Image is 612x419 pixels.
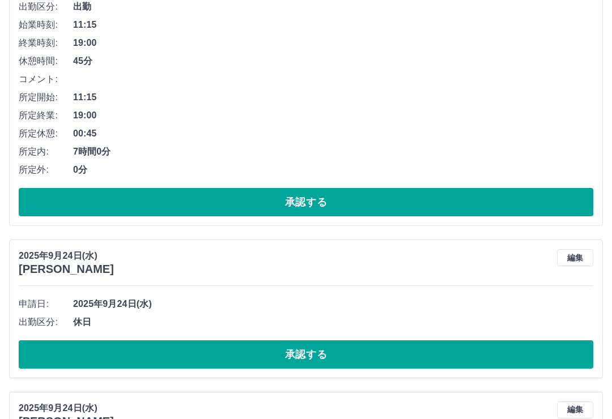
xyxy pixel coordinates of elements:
span: コメント: [19,72,73,86]
span: 所定開始: [19,91,73,104]
p: 2025年9月24日(水) [19,249,114,263]
span: 休憩時間: [19,54,73,68]
span: 所定内: [19,145,73,159]
p: 2025年9月24日(水) [19,401,114,415]
span: 19:00 [73,36,593,50]
span: 終業時刻: [19,36,73,50]
span: 休日 [73,315,593,329]
span: 所定外: [19,163,73,177]
span: 出勤区分: [19,315,73,329]
span: 00:45 [73,127,593,140]
span: 19:00 [73,109,593,122]
span: 11:15 [73,18,593,32]
span: 0分 [73,163,593,177]
span: 所定終業: [19,109,73,122]
span: 45分 [73,54,593,68]
span: 11:15 [73,91,593,104]
span: 申請日: [19,297,73,311]
span: 2025年9月24日(水) [73,297,593,311]
span: 7時間0分 [73,145,593,159]
button: 編集 [557,401,593,418]
button: 承認する [19,188,593,216]
button: 編集 [557,249,593,266]
span: 所定休憩: [19,127,73,140]
h3: [PERSON_NAME] [19,263,114,276]
span: 始業時刻: [19,18,73,32]
button: 承認する [19,340,593,369]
